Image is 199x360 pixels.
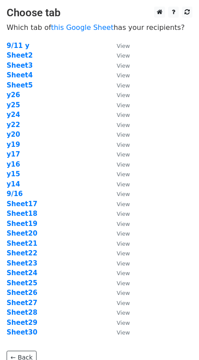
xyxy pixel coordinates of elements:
a: Sheet21 [7,240,37,247]
small: View [117,260,130,267]
small: View [117,320,130,326]
a: View [108,160,130,168]
small: View [117,151,130,158]
strong: Sheet18 [7,210,37,218]
a: Sheet23 [7,259,37,267]
small: View [117,43,130,49]
small: View [117,201,130,207]
a: View [108,101,130,109]
a: View [108,51,130,59]
a: View [108,180,130,188]
p: Which tab of has your recipients? [7,23,192,32]
small: View [117,122,130,128]
small: View [117,52,130,59]
a: y17 [7,150,20,158]
a: Sheet22 [7,249,37,257]
a: View [108,269,130,277]
a: View [108,190,130,198]
a: View [108,259,130,267]
a: Sheet30 [7,328,37,336]
a: View [108,111,130,119]
small: View [117,131,130,138]
small: View [117,161,130,168]
strong: 9/16 [7,190,23,198]
small: View [117,270,130,276]
a: View [108,289,130,297]
small: View [117,62,130,69]
a: View [108,81,130,89]
a: View [108,170,130,178]
a: View [108,249,130,257]
a: View [108,299,130,307]
a: Sheet24 [7,269,37,277]
small: View [117,72,130,79]
small: View [117,309,130,316]
a: View [108,141,130,149]
a: Sheet2 [7,51,33,59]
a: View [108,71,130,79]
a: Sheet5 [7,81,33,89]
a: Sheet25 [7,279,37,287]
a: Sheet28 [7,309,37,316]
a: Sheet19 [7,220,37,228]
a: y25 [7,101,20,109]
a: Sheet27 [7,299,37,307]
a: View [108,150,130,158]
a: View [108,121,130,129]
a: View [108,42,130,50]
a: View [108,240,130,247]
strong: y15 [7,170,20,178]
a: Sheet29 [7,319,37,327]
a: 9/11 y [7,42,29,50]
small: View [117,300,130,306]
small: View [117,112,130,118]
a: Sheet20 [7,229,37,237]
small: View [117,280,130,287]
a: this Google Sheet [51,23,114,32]
a: y22 [7,121,20,129]
small: View [117,92,130,98]
a: Sheet3 [7,62,33,69]
a: y14 [7,180,20,188]
small: View [117,230,130,237]
a: View [108,319,130,327]
strong: y24 [7,111,20,119]
a: View [108,200,130,208]
small: View [117,290,130,296]
small: View [117,82,130,89]
a: y20 [7,131,20,138]
strong: y26 [7,91,20,99]
a: Sheet4 [7,71,33,79]
a: View [108,91,130,99]
a: y16 [7,160,20,168]
small: View [117,181,130,188]
strong: y19 [7,141,20,149]
a: View [108,62,130,69]
a: Sheet17 [7,200,37,208]
small: View [117,211,130,217]
a: Sheet26 [7,289,37,297]
a: View [108,229,130,237]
